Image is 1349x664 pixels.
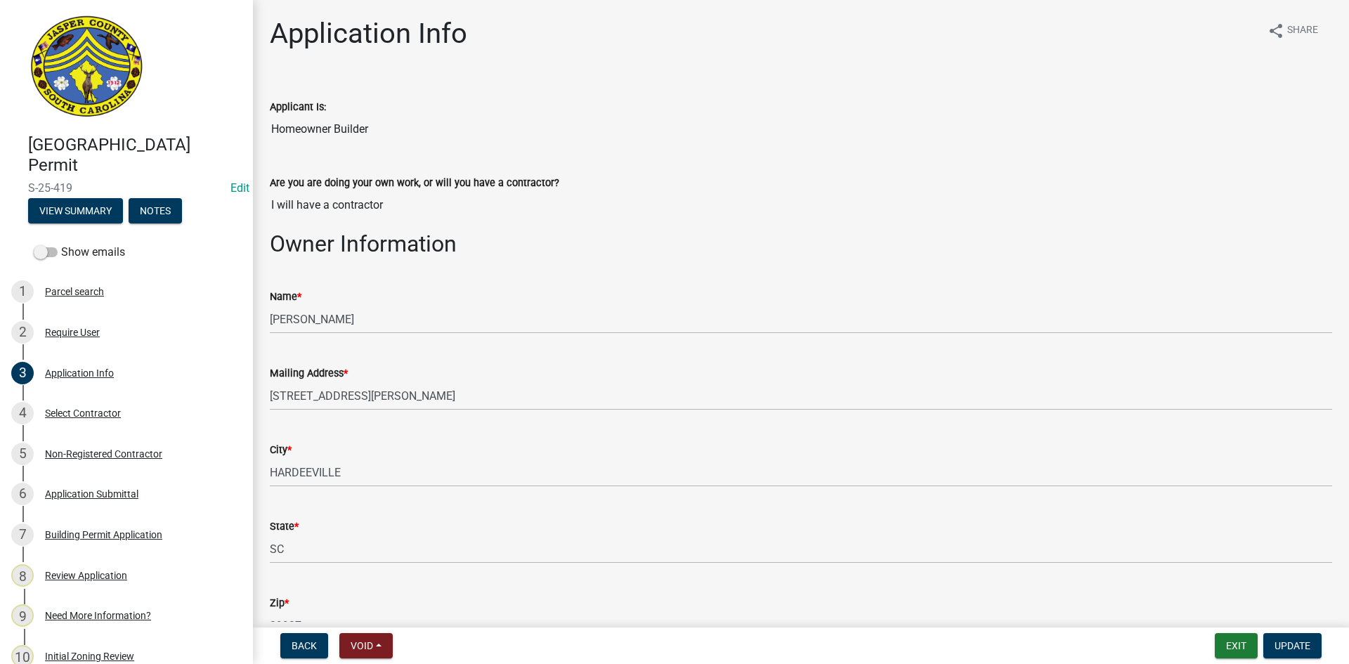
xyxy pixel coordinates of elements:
[270,178,559,188] label: Are you are doing your own work, or will you have a contractor?
[270,369,348,379] label: Mailing Address
[270,17,467,51] h1: Application Info
[45,571,127,580] div: Review Application
[1267,22,1284,39] i: share
[230,181,249,195] a: Edit
[270,292,301,302] label: Name
[28,206,123,217] wm-modal-confirm: Summary
[45,530,162,540] div: Building Permit Application
[292,640,317,651] span: Back
[11,321,34,344] div: 2
[11,443,34,465] div: 5
[11,483,34,505] div: 6
[270,522,299,532] label: State
[270,445,292,455] label: City
[45,611,151,620] div: Need More Information?
[11,402,34,424] div: 4
[1256,17,1329,44] button: shareShare
[230,181,249,195] wm-modal-confirm: Edit Application Number
[45,327,100,337] div: Require User
[129,198,182,223] button: Notes
[34,244,125,261] label: Show emails
[28,198,123,223] button: View Summary
[270,230,1332,257] h2: Owner Information
[351,640,373,651] span: Void
[45,287,104,297] div: Parcel search
[339,633,393,658] button: Void
[28,181,225,195] span: S-25-419
[1263,633,1322,658] button: Update
[45,368,114,378] div: Application Info
[129,206,182,217] wm-modal-confirm: Notes
[1215,633,1258,658] button: Exit
[270,599,289,608] label: Zip
[45,651,134,661] div: Initial Zoning Review
[280,633,328,658] button: Back
[45,449,162,459] div: Non-Registered Contractor
[45,408,121,418] div: Select Contractor
[1287,22,1318,39] span: Share
[11,604,34,627] div: 9
[11,362,34,384] div: 3
[1275,640,1310,651] span: Update
[28,135,242,176] h4: [GEOGRAPHIC_DATA] Permit
[11,564,34,587] div: 8
[11,523,34,546] div: 7
[270,103,326,112] label: Applicant Is:
[45,489,138,499] div: Application Submittal
[11,280,34,303] div: 1
[28,15,145,120] img: Jasper County, South Carolina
